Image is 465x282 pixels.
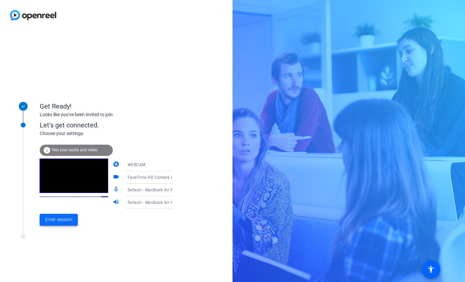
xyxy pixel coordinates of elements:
[113,161,121,169] mat-icon: camera
[40,214,78,226] button: Enter session
[40,111,172,118] div: Looks like you've been invited to join
[113,199,121,207] mat-icon: volume_up
[40,101,172,111] div: Get Ready!
[128,200,206,205] span: Default - MacBook Air Speakers (Built-in)
[45,216,72,223] span: Enter session
[43,146,51,154] mat-icon: info
[40,130,186,137] div: Choose your settings
[40,120,186,130] div: Let's get connected.
[52,148,98,152] span: Test your audio and video
[128,174,195,180] span: FaceTime HD Camera (4E23:4E8C)
[427,265,435,273] mat-icon: accessibility
[113,173,121,181] mat-icon: videocam
[128,187,211,192] span: Default - MacBook Air Microphone (Built-in)
[113,186,121,194] mat-icon: mic_none
[128,163,146,167] span: WEBCAM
